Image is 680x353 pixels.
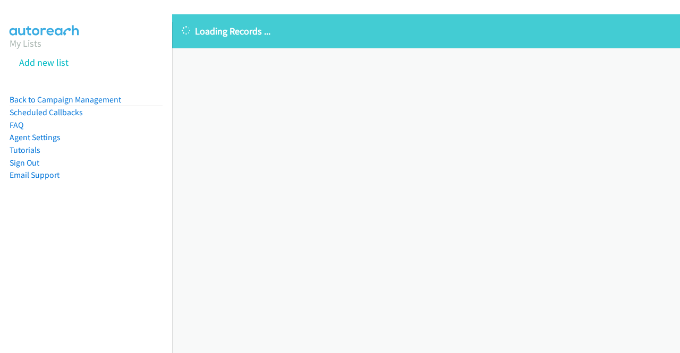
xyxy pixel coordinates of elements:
a: Scheduled Callbacks [10,107,83,117]
a: FAQ [10,120,23,130]
p: Loading Records ... [182,24,670,38]
a: Email Support [10,170,59,180]
a: Agent Settings [10,132,61,142]
a: Tutorials [10,145,40,155]
a: My Lists [10,37,41,49]
a: Sign Out [10,158,39,168]
a: Add new list [19,56,69,68]
a: Back to Campaign Management [10,94,121,105]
